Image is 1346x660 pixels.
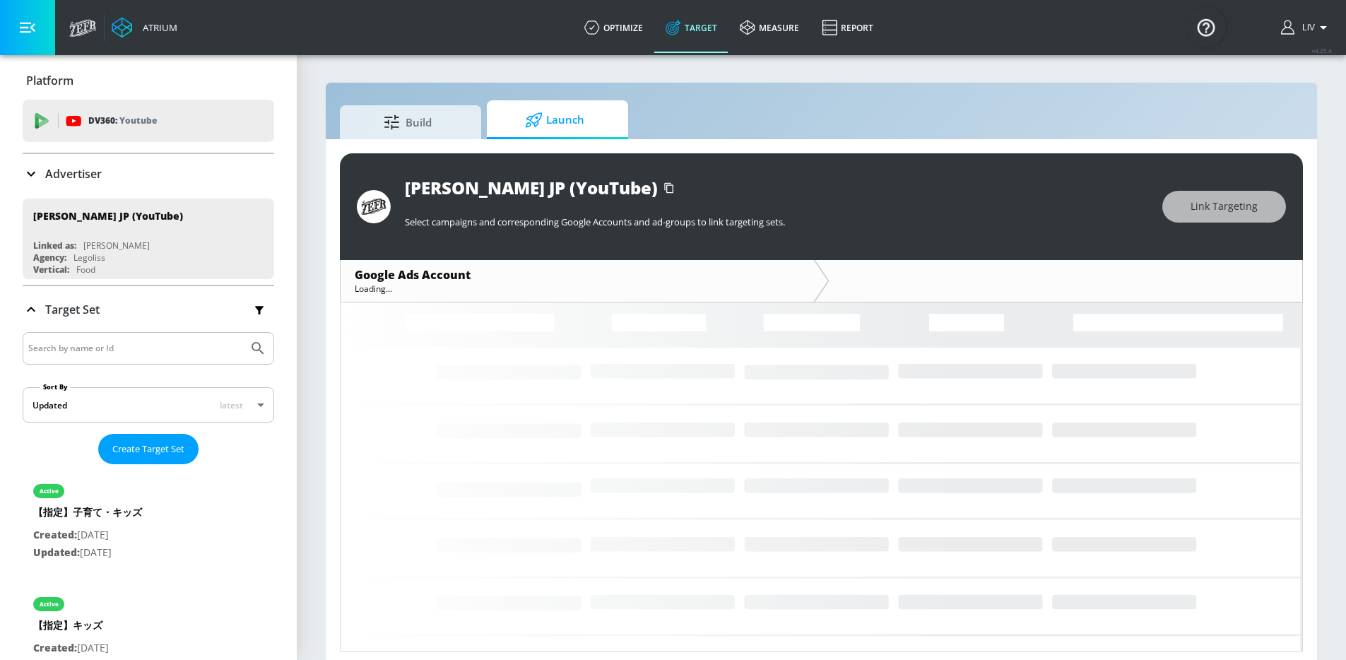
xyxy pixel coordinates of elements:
[728,2,810,53] a: measure
[45,302,100,317] p: Target Set
[23,154,274,194] div: Advertiser
[501,103,608,137] span: Launch
[405,216,1148,228] p: Select campaigns and corresponding Google Accounts and ad-groups to link targeting sets.
[23,100,274,142] div: DV360: Youtube
[1186,7,1226,47] button: Open Resource Center
[112,441,184,457] span: Create Target Set
[33,618,112,640] div: 【指定】キッズ
[73,252,105,264] div: Legoliss
[23,199,274,279] div: [PERSON_NAME] JP (YouTube)Linked as:[PERSON_NAME]Agency:LegolissVertical:Food
[810,2,885,53] a: Report
[33,209,183,223] div: [PERSON_NAME] JP (YouTube)
[33,505,142,526] div: 【指定】子育て・キッズ
[33,252,66,264] div: Agency:
[355,283,800,295] div: Loading...
[33,526,142,544] p: [DATE]
[33,544,142,562] p: [DATE]
[1281,19,1332,36] button: Liv
[112,17,177,38] a: Atrium
[76,264,95,276] div: Food
[33,264,69,276] div: Vertical:
[23,470,274,572] div: active【指定】子育て・キッズCreated:[DATE]Updated:[DATE]
[119,113,157,128] p: Youtube
[33,641,77,654] span: Created:
[28,339,242,358] input: Search by name or Id
[33,640,112,657] p: [DATE]
[405,176,658,199] div: [PERSON_NAME] JP (YouTube)
[83,240,150,252] div: [PERSON_NAME]
[33,399,67,411] div: Updated
[33,528,77,541] span: Created:
[1297,23,1315,33] span: login as: liv.ho@zefr.com
[1312,47,1332,54] span: v 4.25.4
[137,21,177,34] div: Atrium
[354,105,461,139] span: Build
[220,399,243,411] span: latest
[23,286,274,333] div: Target Set
[40,601,59,608] div: active
[40,382,71,391] label: Sort By
[98,434,199,464] button: Create Target Set
[33,546,80,559] span: Updated:
[26,73,73,88] p: Platform
[88,113,157,129] p: DV360:
[45,166,102,182] p: Advertiser
[654,2,728,53] a: Target
[341,260,814,302] div: Google Ads AccountLoading...
[355,267,800,283] div: Google Ads Account
[23,61,274,100] div: Platform
[573,2,654,53] a: optimize
[40,488,59,495] div: active
[33,240,76,252] div: Linked as:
